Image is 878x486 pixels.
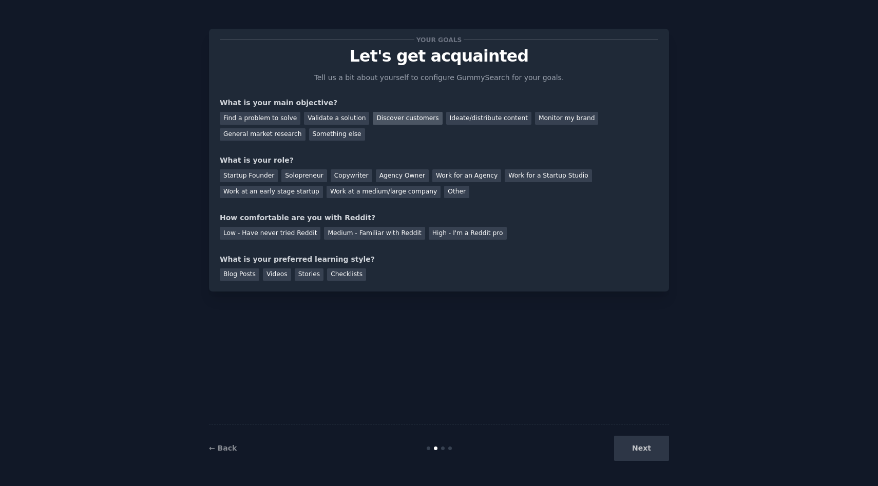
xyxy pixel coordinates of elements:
div: Monitor my brand [535,112,598,125]
div: High - I'm a Reddit pro [429,227,507,240]
span: Your goals [414,34,464,45]
div: Checklists [327,268,366,281]
div: How comfortable are you with Reddit? [220,212,658,223]
a: ← Back [209,444,237,452]
div: General market research [220,128,306,141]
div: What is your preferred learning style? [220,254,658,265]
div: What is your role? [220,155,658,166]
div: Work for a Startup Studio [505,169,591,182]
p: Let's get acquainted [220,47,658,65]
div: Videos [263,268,291,281]
div: What is your main objective? [220,98,658,108]
div: Copywriter [331,169,372,182]
div: Agency Owner [376,169,429,182]
div: Startup Founder [220,169,278,182]
div: Blog Posts [220,268,259,281]
div: Discover customers [373,112,442,125]
div: Stories [295,268,323,281]
div: Low - Have never tried Reddit [220,227,320,240]
p: Tell us a bit about yourself to configure GummySearch for your goals. [310,72,568,83]
div: Other [444,186,469,199]
div: Ideate/distribute content [446,112,531,125]
div: Validate a solution [304,112,369,125]
div: Medium - Familiar with Reddit [324,227,425,240]
div: Work at a medium/large company [327,186,441,199]
div: Something else [309,128,365,141]
div: Work at an early stage startup [220,186,323,199]
div: Work for an Agency [432,169,501,182]
div: Solopreneur [281,169,327,182]
div: Find a problem to solve [220,112,300,125]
